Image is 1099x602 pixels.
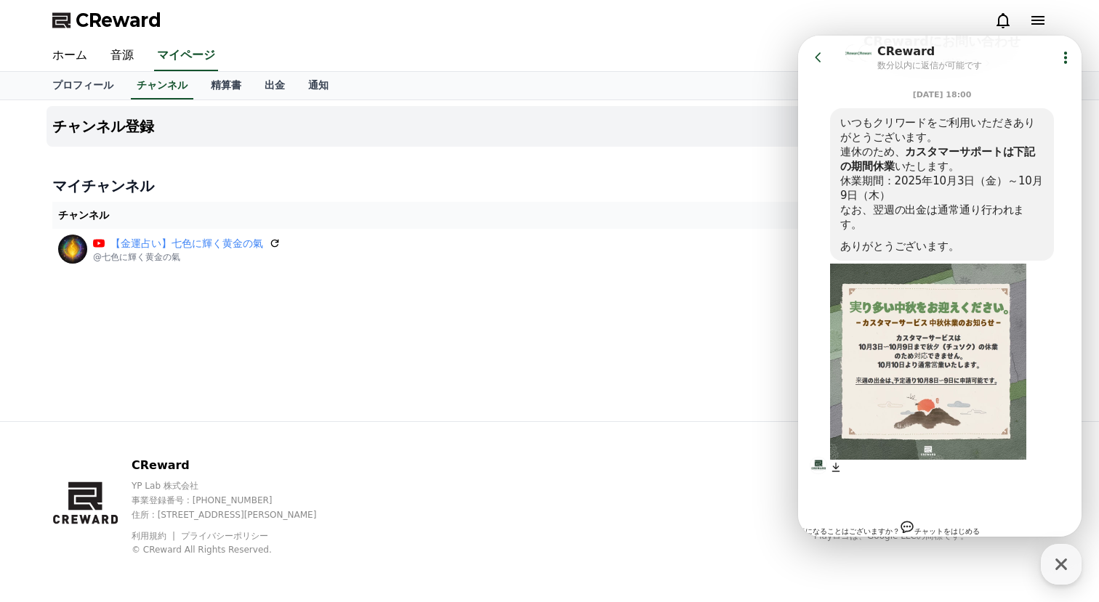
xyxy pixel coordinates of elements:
[99,41,145,71] a: 音源
[41,41,99,71] a: ホーム
[761,202,858,229] th: 承認
[132,495,342,506] p: 事業登録番号 : [PHONE_NUMBER]
[52,176,1047,196] h4: マイチャンネル
[76,9,161,32] span: CReward
[131,72,193,99] a: チャンネル
[52,118,154,134] h4: チャンネル登録
[58,235,87,264] img: 【金運占い】七色に輝く黄金の氣
[253,72,297,99] a: 出金
[132,509,342,521] p: 住所 : [STREET_ADDRESS][PERSON_NAME]
[52,9,161,32] a: CReward
[154,41,218,71] a: マイページ
[297,72,340,99] a: 通知
[47,106,1052,147] button: チャンネル登録
[199,72,253,99] a: 精算書
[110,236,263,251] a: 【金運占い】七色に輝く黄金の氣
[132,457,342,474] p: CReward
[132,544,342,556] p: © CReward All Rights Reserved.
[767,242,852,257] p: -
[132,531,177,541] a: 利用規約
[52,202,761,229] th: チャンネル
[41,72,125,99] a: プロフィール
[798,36,1082,537] iframe: Channel chat
[181,531,268,541] a: プライバシーポリシー
[132,480,342,492] p: YP Lab 株式会社
[93,251,281,263] p: @七色に輝く黄金の氣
